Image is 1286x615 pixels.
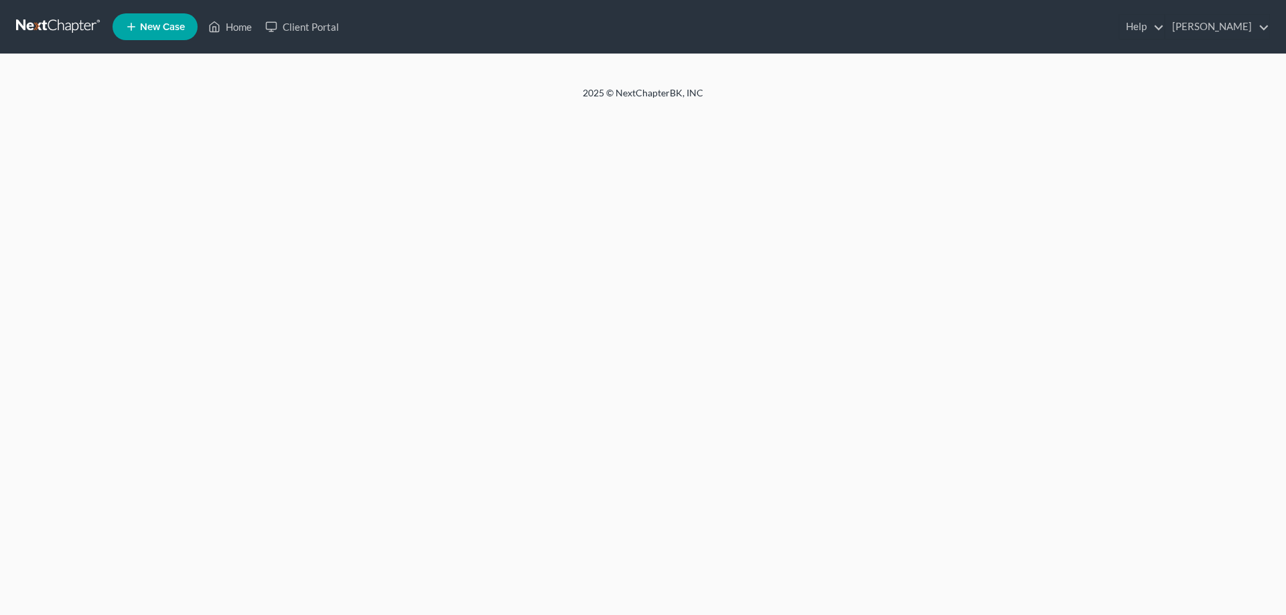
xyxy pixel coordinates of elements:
[113,13,198,40] new-legal-case-button: New Case
[1165,15,1269,39] a: [PERSON_NAME]
[261,86,1025,110] div: 2025 © NextChapterBK, INC
[1119,15,1164,39] a: Help
[202,15,259,39] a: Home
[259,15,346,39] a: Client Portal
